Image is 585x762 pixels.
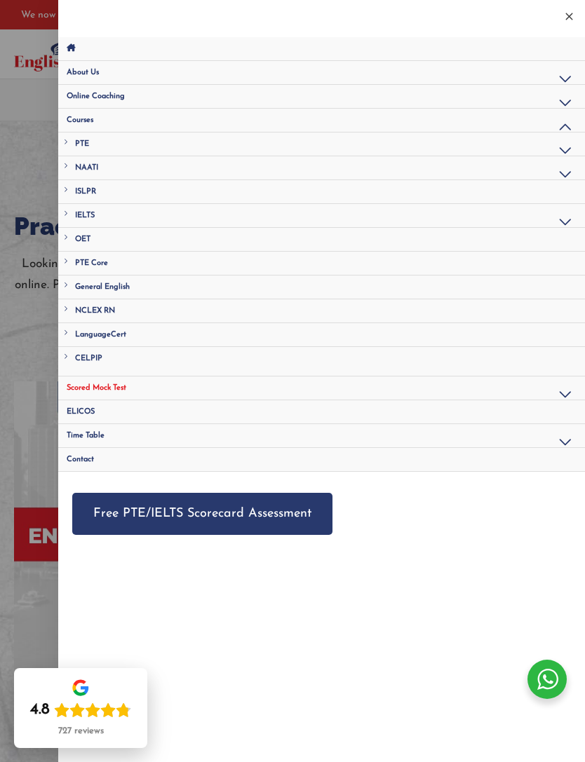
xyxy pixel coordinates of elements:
span: IELTS [75,212,95,219]
div: 4.8 [30,700,50,720]
span: Time Table [67,432,105,440]
span: ELICOS [67,408,95,416]
span: Online Coaching [67,93,125,100]
span: ISLPR [75,188,96,196]
a: NCLEX RN [58,299,585,323]
span: NAATI [75,164,98,172]
span: CELPIP [75,355,102,362]
a: Free PTE/IELTS Scorecard Assessment [72,493,332,535]
nav: Site Navigation: Main Menu [58,37,585,472]
a: LanguageCert [58,323,585,347]
span: Scored Mock Test [67,384,126,392]
div: Rating: 4.8 out of 5 [30,700,131,720]
span: PTE [75,140,89,148]
span: Courses [67,116,93,124]
a: NAATIMenu Toggle [58,156,585,180]
a: Online CoachingMenu Toggle [58,85,585,109]
a: Contact [58,448,585,472]
a: About UsMenu Toggle [58,61,585,85]
span: About Us [67,69,99,76]
a: Time TableMenu Toggle [58,424,585,448]
a: PTEMenu Toggle [58,132,585,156]
a: ISLPR [58,180,585,204]
a: ELICOS [58,400,585,424]
span: NCLEX RN [75,307,115,315]
span: Contact [67,456,94,463]
span: PTE Core [75,259,108,267]
a: General English [58,275,585,299]
a: Scored Mock TestMenu Toggle [58,376,585,400]
span: OET [75,236,90,243]
a: CoursesMenu Toggle [58,109,585,132]
span: General English [75,283,130,291]
a: PTE Core [58,252,585,275]
span: LanguageCert [75,331,126,339]
a: CELPIP [58,347,585,376]
a: IELTSMenu Toggle [58,204,585,228]
a: OET [58,228,585,252]
div: 727 reviews [58,726,104,737]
